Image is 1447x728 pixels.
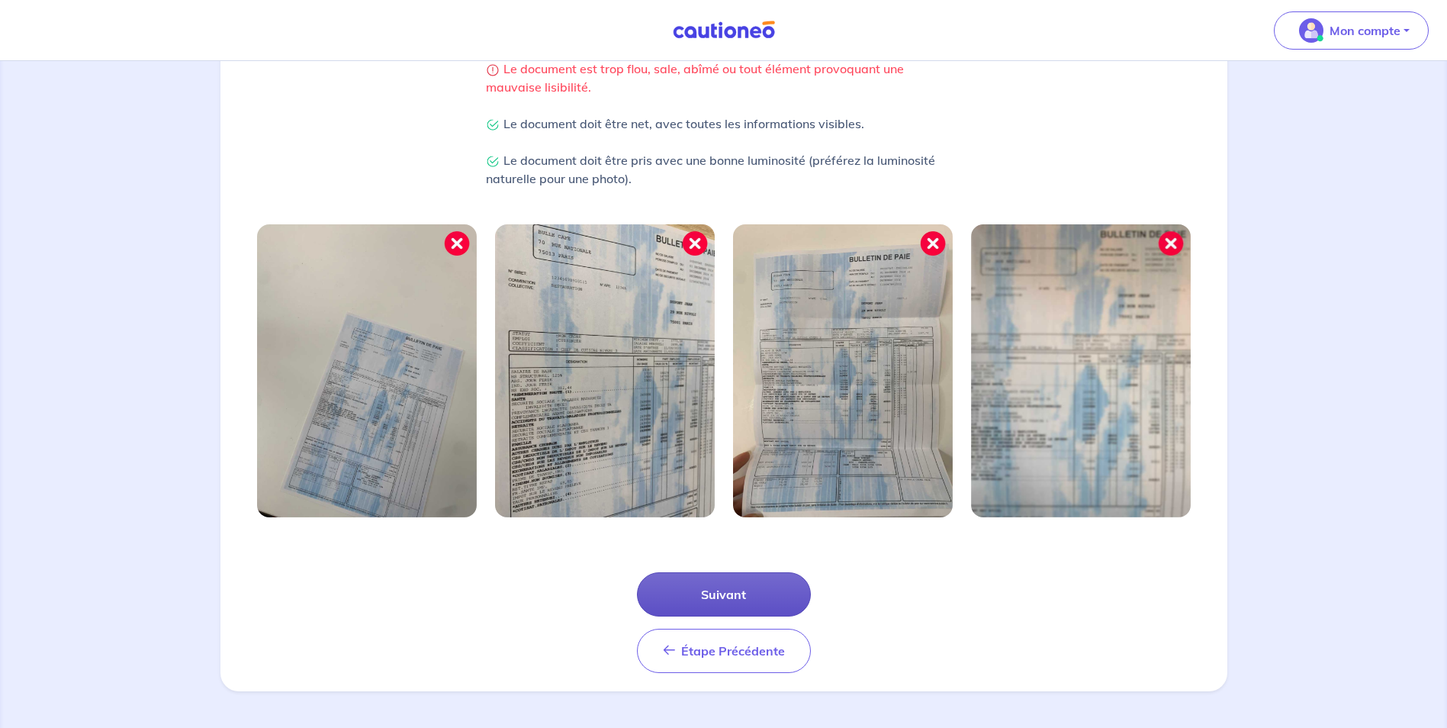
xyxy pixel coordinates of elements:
img: Image mal cadrée 4 [971,224,1191,517]
button: Étape Précédente [637,629,811,673]
button: Suivant [637,572,811,617]
p: Le document est trop flou, sale, abîmé ou tout élément provoquant une mauvaise lisibilité. [486,60,962,96]
button: illu_account_valid_menu.svgMon compte [1274,11,1429,50]
img: Cautioneo [667,21,781,40]
p: Mon compte [1330,21,1400,40]
img: Check [486,155,500,169]
img: illu_account_valid_menu.svg [1299,18,1323,43]
img: Warning [486,63,500,77]
img: Check [486,118,500,132]
img: Image mal cadrée 2 [495,224,715,517]
p: Le document doit être net, avec toutes les informations visibles. Le document doit être pris avec... [486,114,962,188]
img: Image mal cadrée 3 [733,224,953,517]
span: Étape Précédente [681,643,785,659]
img: Image mal cadrée 1 [257,224,477,517]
